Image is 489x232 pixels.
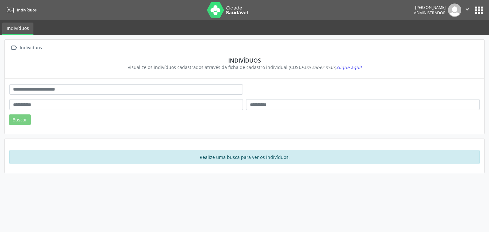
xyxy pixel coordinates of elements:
[301,64,362,70] i: Para saber mais,
[448,3,461,17] img: img
[9,43,43,52] a:  Indivíduos
[473,5,485,16] button: apps
[18,43,43,52] div: Indivíduos
[2,23,33,35] a: Indivíduos
[461,3,473,17] button: 
[414,10,446,16] span: Administrador
[464,6,471,13] i: 
[414,5,446,10] div: [PERSON_NAME]
[337,64,362,70] span: clique aqui!
[9,150,480,164] div: Realize uma busca para ver os indivíduos.
[9,43,18,52] i: 
[14,64,475,71] div: Visualize os indivíduos cadastrados através da ficha de cadastro individual (CDS).
[14,57,475,64] div: Indivíduos
[17,7,37,13] span: Indivíduos
[4,5,37,15] a: Indivíduos
[9,114,31,125] button: Buscar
